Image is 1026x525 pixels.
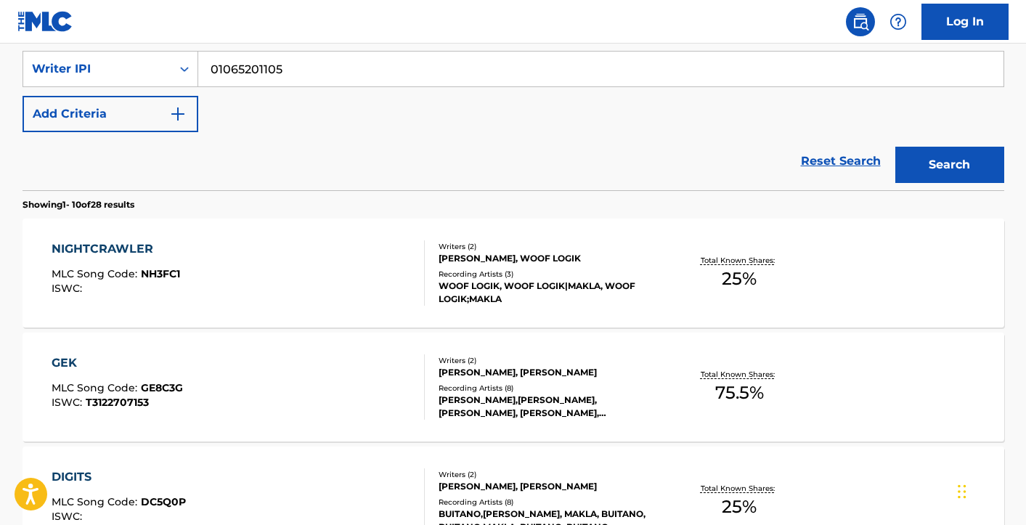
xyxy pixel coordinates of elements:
[884,7,913,36] div: Help
[32,60,163,78] div: Writer IPI
[958,470,966,513] div: Drag
[852,13,869,30] img: search
[169,105,187,123] img: 9d2ae6d4665cec9f34b9.svg
[23,219,1004,327] a: NIGHTCRAWLERMLC Song Code:NH3FC1ISWC:Writers (2)[PERSON_NAME], WOOF LOGIKRecording Artists (3)WOO...
[86,396,149,409] span: T3122707153
[17,11,73,32] img: MLC Logo
[52,495,141,508] span: MLC Song Code :
[439,280,658,306] div: WOOF LOGIK, WOOF LOGIK|MAKLA, WOOF LOGIK;MAKLA
[141,381,183,394] span: GE8C3G
[23,333,1004,441] a: GEKMLC Song Code:GE8C3GISWC:T3122707153Writers (2)[PERSON_NAME], [PERSON_NAME]Recording Artists (...
[52,354,183,372] div: GEK
[52,381,141,394] span: MLC Song Code :
[52,396,86,409] span: ISWC :
[439,355,658,366] div: Writers ( 2 )
[722,494,757,520] span: 25 %
[921,4,1009,40] a: Log In
[701,369,778,380] p: Total Known Shares:
[23,96,198,132] button: Add Criteria
[846,7,875,36] a: Public Search
[439,252,658,265] div: [PERSON_NAME], WOOF LOGIK
[715,380,764,406] span: 75.5 %
[439,497,658,508] div: Recording Artists ( 8 )
[953,455,1026,525] iframe: Chat Widget
[439,241,658,252] div: Writers ( 2 )
[701,483,778,494] p: Total Known Shares:
[23,51,1004,190] form: Search Form
[141,267,180,280] span: NH3FC1
[52,240,180,258] div: NIGHTCRAWLER
[439,383,658,394] div: Recording Artists ( 8 )
[722,266,757,292] span: 25 %
[23,198,134,211] p: Showing 1 - 10 of 28 results
[439,394,658,420] div: [PERSON_NAME],[PERSON_NAME], [PERSON_NAME], [PERSON_NAME], [PERSON_NAME], [PERSON_NAME], [PERSON_...
[52,282,86,295] span: ISWC :
[439,269,658,280] div: Recording Artists ( 3 )
[439,480,658,493] div: [PERSON_NAME], [PERSON_NAME]
[52,468,186,486] div: DIGITS
[52,510,86,523] span: ISWC :
[895,147,1004,183] button: Search
[52,267,141,280] span: MLC Song Code :
[439,366,658,379] div: [PERSON_NAME], [PERSON_NAME]
[889,13,907,30] img: help
[794,145,888,177] a: Reset Search
[439,469,658,480] div: Writers ( 2 )
[701,255,778,266] p: Total Known Shares:
[141,495,186,508] span: DC5Q0P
